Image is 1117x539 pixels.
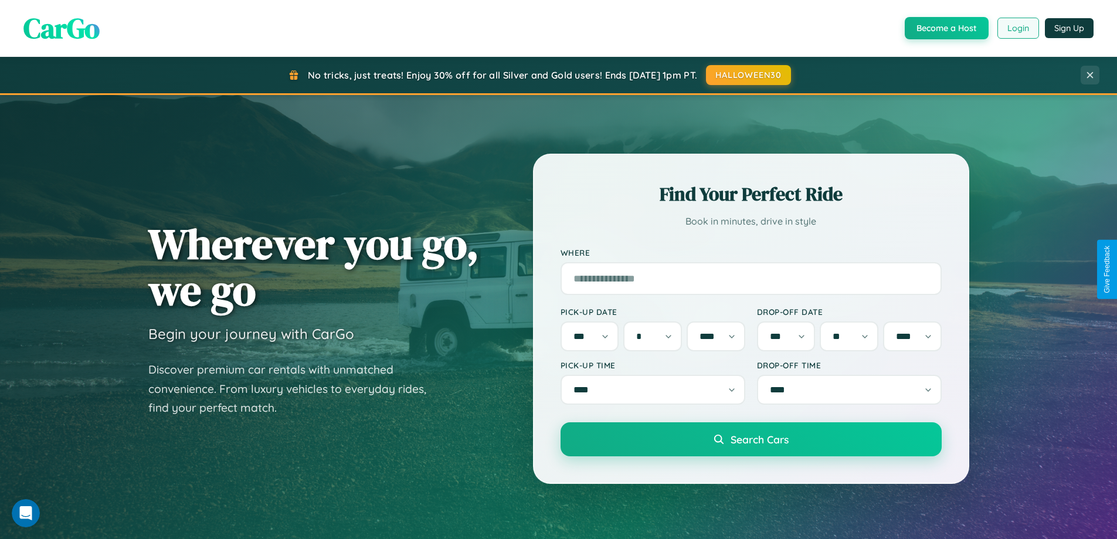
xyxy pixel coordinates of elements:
[1103,246,1111,293] div: Give Feedback
[308,69,697,81] span: No tricks, just treats! Enjoy 30% off for all Silver and Gold users! Ends [DATE] 1pm PT.
[757,307,942,317] label: Drop-off Date
[12,499,40,527] iframe: Intercom live chat
[561,422,942,456] button: Search Cars
[731,433,789,446] span: Search Cars
[561,360,745,370] label: Pick-up Time
[561,213,942,230] p: Book in minutes, drive in style
[706,65,791,85] button: HALLOWEEN30
[148,221,479,313] h1: Wherever you go, we go
[997,18,1039,39] button: Login
[1045,18,1094,38] button: Sign Up
[905,17,989,39] button: Become a Host
[561,248,942,257] label: Where
[23,9,100,48] span: CarGo
[148,325,354,343] h3: Begin your journey with CarGo
[757,360,942,370] label: Drop-off Time
[148,360,442,418] p: Discover premium car rentals with unmatched convenience. From luxury vehicles to everyday rides, ...
[561,307,745,317] label: Pick-up Date
[561,181,942,207] h2: Find Your Perfect Ride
